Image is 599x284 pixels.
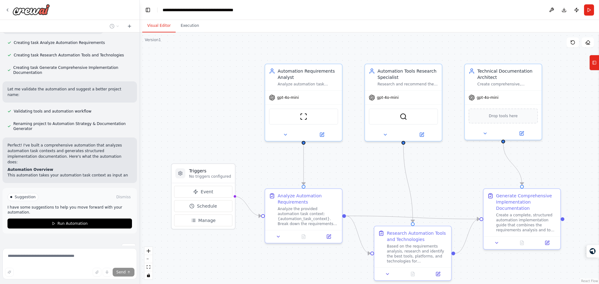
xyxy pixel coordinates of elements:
[13,65,132,75] span: Creating task Generate Comprehensive Implementation Documentation
[278,206,338,226] div: Analyze the provided automation task context: {automation_task_context}. Break down the requireme...
[464,64,542,140] div: Technical Documentation ArchitectCreate comprehensive, structured documentation that includes imp...
[300,113,307,120] img: ScrapeWebsiteTool
[7,167,53,172] strong: Automation Overview
[387,244,447,264] div: Based on the requirements analysis, research and identify the best tools, platforms, and technolo...
[144,271,153,279] button: toggle interactivity
[427,270,449,278] button: Open in side panel
[198,217,216,224] span: Manage
[142,19,176,32] button: Visual Editor
[174,200,232,212] button: Schedule
[122,243,136,253] button: Stop the agent work
[144,255,153,263] button: zoom out
[265,64,343,142] div: Automation Requirements AnalystAnalyze automation task contexts from {automation_task_context} an...
[581,279,598,283] a: React Flow attribution
[455,216,480,257] g: Edge from d01698aa-1f20-41cf-a9dd-f0d599d050a7 to 8460a32c-5b67-4c93-b69d-7abbf4da656b
[201,189,213,195] span: Event
[107,22,122,30] button: Switch to previous chat
[477,82,538,87] div: Create comprehensive, structured documentation that includes implementation strategy, tool recomm...
[7,86,132,98] p: Let me validate the automation and suggest a better project name:
[265,188,343,243] div: Analyze Automation RequirementsAnalyze the provided automation task context: {automation_task_con...
[174,214,232,226] button: Manage
[14,109,91,114] span: Validating tools and automation workflow
[144,247,153,279] div: React Flow controls
[5,268,14,277] button: Improve this prompt
[171,163,236,229] div: TriggersNo triggers configuredEventScheduleManage
[14,40,105,45] span: Creating task Analyze Automation Requirements
[116,270,126,275] span: Send
[57,221,88,226] span: Run Automation
[290,233,317,240] button: No output available
[7,172,132,178] p: This automation takes your automation task context as input an
[176,19,204,32] button: Execution
[278,68,338,80] div: Automation Requirements Analyst
[234,193,261,219] g: Edge from triggers to de185a42-2b28-4d3e-add7-0fbb2275da49
[103,268,111,277] button: Click to speak your automation idea
[93,268,101,277] button: Upload files
[145,37,161,42] div: Version 1
[144,247,153,255] button: zoom in
[277,95,299,100] span: gpt-4o-mini
[278,82,338,87] div: Analyze automation task contexts from {automation_task_context} and break them down into clear re...
[477,68,538,80] div: Technical Documentation Architect
[144,6,152,14] button: Hide left sidebar
[15,195,36,200] span: Suggestion
[7,142,132,165] p: Perfect! I've built a comprehensive automation that analyzes automation task contexts and generat...
[7,219,132,229] button: Run Automation
[477,95,499,100] span: gpt-4o-mini
[489,113,518,119] span: Drop tools here
[374,226,452,281] div: Research Automation Tools and TechnologiesBased on the requirements analysis, research and identi...
[509,239,535,247] button: No output available
[318,233,339,240] button: Open in side panel
[12,4,50,15] img: Logo
[536,239,558,247] button: Open in side panel
[113,268,134,277] button: Send
[163,7,256,13] nav: breadcrumb
[400,145,416,222] g: Edge from 75bcb54e-363d-4259-a1ab-c4925fa4de6b to d01698aa-1f20-41cf-a9dd-f0d599d050a7
[483,188,561,250] div: Generate Comprehensive Implementation DocumentationCreate a complete, structured automation imple...
[14,53,124,58] span: Creating task Research Automation Tools and Technologies
[400,113,407,120] img: SerperDevTool
[115,194,132,200] button: Dismiss
[144,263,153,271] button: fit view
[400,270,426,278] button: No output available
[300,145,307,185] g: Edge from a4246781-791e-4379-9e97-e4de6f79a63f to de185a42-2b28-4d3e-add7-0fbb2275da49
[174,186,232,198] button: Event
[377,95,399,100] span: gpt-4o-mini
[346,213,370,257] g: Edge from de185a42-2b28-4d3e-add7-0fbb2275da49 to d01698aa-1f20-41cf-a9dd-f0d599d050a7
[387,230,447,243] div: Research Automation Tools and Technologies
[404,131,439,138] button: Open in side panel
[504,130,539,137] button: Open in side panel
[13,121,132,131] span: Renaming project to Automation Strategy & Documentation Generator
[7,205,132,215] p: I have some suggestions to help you move forward with your automation.
[189,168,231,174] h3: Triggers
[304,131,339,138] button: Open in side panel
[364,64,442,142] div: Automation Tools Research SpecialistResearch and recommend the best tools, platforms, and technol...
[377,82,438,87] div: Research and recommend the best tools, platforms, and technologies available for implementing the...
[346,213,480,222] g: Edge from de185a42-2b28-4d3e-add7-0fbb2275da49 to 8460a32c-5b67-4c93-b69d-7abbf4da656b
[377,68,438,80] div: Automation Tools Research Specialist
[197,203,217,209] span: Schedule
[124,22,134,30] button: Start a new chat
[189,174,231,179] p: No triggers configured
[500,143,525,185] g: Edge from e7009929-1985-46fa-95e3-a22cc5630f34 to 8460a32c-5b67-4c93-b69d-7abbf4da656b
[496,193,557,211] div: Generate Comprehensive Implementation Documentation
[278,193,338,205] div: Analyze Automation Requirements
[496,213,557,233] div: Create a complete, structured automation implementation guide that combines the requirements anal...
